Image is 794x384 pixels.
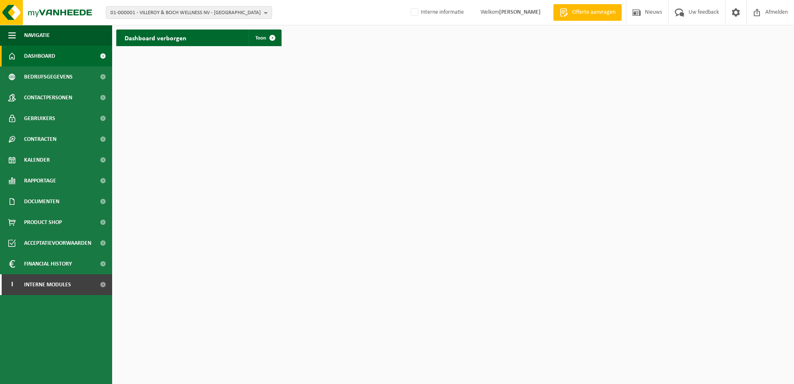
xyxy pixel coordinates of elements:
[24,25,50,46] span: Navigatie
[24,254,72,274] span: Financial History
[116,30,195,46] h2: Dashboard verborgen
[24,150,50,170] span: Kalender
[24,129,56,150] span: Contracten
[409,6,464,19] label: Interne informatie
[24,212,62,233] span: Product Shop
[24,46,55,66] span: Dashboard
[24,170,56,191] span: Rapportage
[499,9,541,15] strong: [PERSON_NAME]
[255,35,266,41] span: Toon
[570,8,618,17] span: Offerte aanvragen
[24,66,73,87] span: Bedrijfsgegevens
[106,6,272,19] button: 01-000001 - VILLEROY & BOCH WELLNESS NV - [GEOGRAPHIC_DATA]
[24,108,55,129] span: Gebruikers
[110,7,261,19] span: 01-000001 - VILLEROY & BOCH WELLNESS NV - [GEOGRAPHIC_DATA]
[24,274,71,295] span: Interne modules
[249,30,281,46] a: Toon
[24,87,72,108] span: Contactpersonen
[8,274,16,295] span: I
[24,233,91,254] span: Acceptatievoorwaarden
[24,191,59,212] span: Documenten
[553,4,622,21] a: Offerte aanvragen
